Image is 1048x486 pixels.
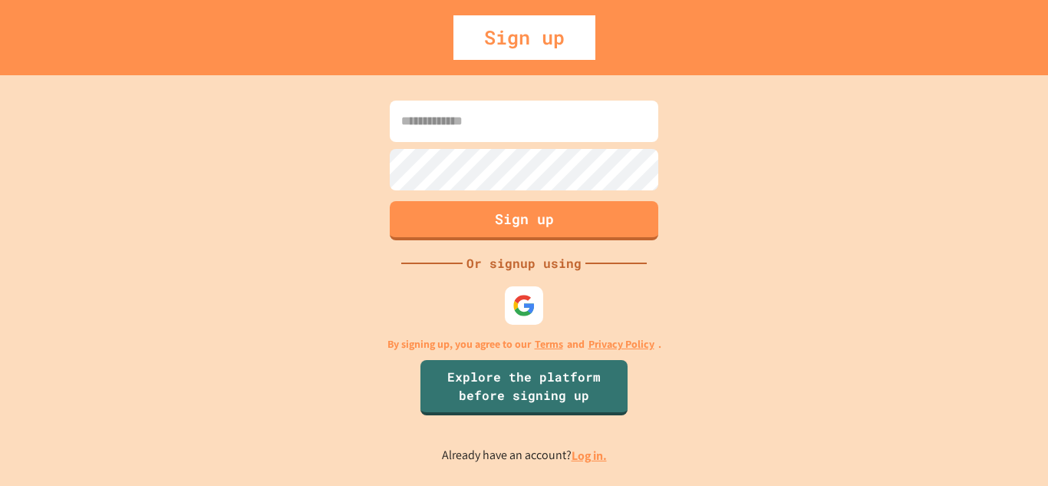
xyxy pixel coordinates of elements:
[463,254,585,273] div: Or signup using
[420,360,628,415] a: Explore the platform before signing up
[512,294,536,317] img: google-icon.svg
[535,336,563,352] a: Terms
[387,336,661,352] p: By signing up, you agree to our and .
[588,336,654,352] a: Privacy Policy
[390,201,658,240] button: Sign up
[442,446,607,465] p: Already have an account?
[572,448,607,464] a: Log in.
[453,15,595,60] div: Sign up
